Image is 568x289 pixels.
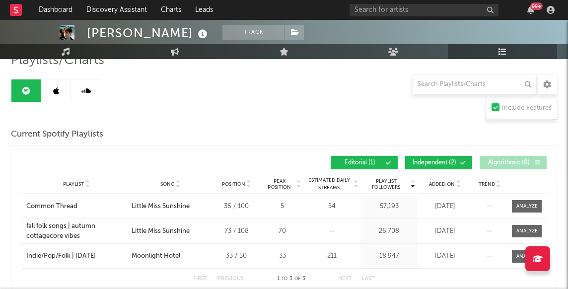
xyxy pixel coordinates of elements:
[405,156,472,169] button: Independent(2)
[26,202,127,212] a: Common Thread
[132,251,180,261] div: Moonlight Hotel
[264,202,301,212] div: 5
[264,251,301,261] div: 33
[264,226,301,236] div: 70
[338,276,352,282] button: Next
[420,202,470,212] div: [DATE]
[412,74,536,94] input: Search Playlists/Charts
[363,202,415,212] div: 57,193
[264,273,318,285] div: 1 3 3
[420,251,470,261] div: [DATE]
[527,6,534,14] button: 99+
[160,181,175,187] span: Song
[214,202,259,212] div: 36 / 100
[530,2,543,10] div: 99 +
[363,226,415,236] div: 26,708
[306,251,358,261] div: 211
[132,202,190,212] div: Little Miss Sunshine
[282,277,287,281] span: to
[420,226,470,236] div: [DATE]
[306,202,358,212] div: 54
[217,276,244,282] button: Previous
[486,160,532,166] span: Algorithmic ( 0 )
[26,221,127,241] a: fall folk songs | autumn cottagecore vibes
[306,177,352,192] span: Estimated Daily Streams
[132,226,190,236] div: Little Miss Sunshine
[63,181,84,187] span: Playlist
[214,226,259,236] div: 73 / 108
[337,160,383,166] span: Editorial ( 1 )
[214,251,259,261] div: 33 / 50
[362,276,375,282] button: Last
[87,25,210,41] div: [PERSON_NAME]
[429,181,455,187] span: Added On
[26,251,127,261] a: Indie/Pop/Folk | [DATE]
[363,178,409,190] span: Playlist Followers
[350,4,498,16] input: Search for artists
[294,277,300,281] span: of
[222,25,284,40] button: Track
[479,181,495,187] span: Trend
[11,55,104,67] span: Playlists/Charts
[502,102,552,114] div: Include Features
[222,181,245,187] span: Position
[331,156,398,169] button: Editorial(1)
[264,178,295,190] span: Peak Position
[26,202,77,212] div: Common Thread
[193,276,208,282] button: First
[412,160,457,166] span: Independent ( 2 )
[363,251,415,261] div: 18,947
[11,129,103,141] span: Current Spotify Playlists
[26,251,96,261] div: Indie/Pop/Folk | [DATE]
[480,156,547,169] button: Algorithmic(0)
